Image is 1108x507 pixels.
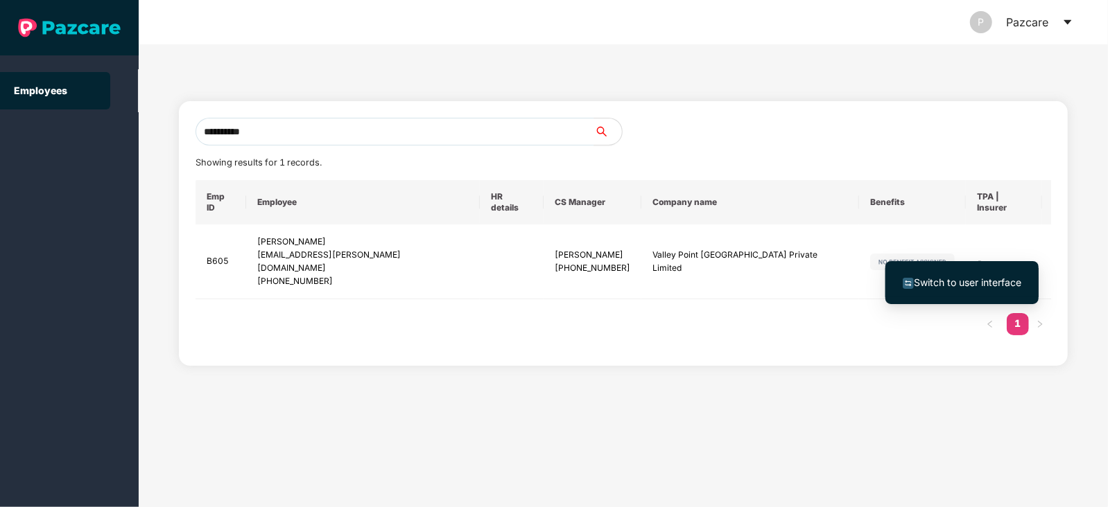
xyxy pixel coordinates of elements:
li: Previous Page [979,313,1001,335]
a: 1 [1007,313,1029,334]
img: svg+xml;base64,PHN2ZyB4bWxucz0iaHR0cDovL3d3dy53My5vcmcvMjAwMC9zdmciIHdpZHRoPSIxMjIiIGhlaWdodD0iMj... [870,254,955,270]
button: left [979,313,1001,335]
th: Employee [246,180,480,224]
a: Employees [14,84,67,96]
img: svg+xml;base64,PHN2ZyB4bWxucz0iaHR0cDovL3d3dy53My5vcmcvMjAwMC9zdmciIHdpZHRoPSIxNiIgaGVpZ2h0PSIxNi... [903,278,914,289]
th: CS Manager [544,180,641,224]
th: Benefits [859,180,966,224]
div: [EMAIL_ADDRESS][PERSON_NAME][DOMAIN_NAME] [257,249,469,275]
th: Company name [641,180,859,224]
th: TPA | Insurer [966,180,1042,224]
div: [PERSON_NAME] [555,249,630,262]
span: Switch to user interface [914,276,1021,288]
li: 1 [1007,313,1029,335]
th: HR details [480,180,544,224]
td: Valley Point [GEOGRAPHIC_DATA] Private Limited [641,224,859,299]
li: Next Page [1029,313,1051,335]
th: More [1042,180,1087,224]
span: Showing results for 1 records. [196,157,322,168]
span: left [986,320,994,328]
div: [PERSON_NAME] [257,235,469,249]
button: right [1029,313,1051,335]
div: [PHONE_NUMBER] [257,275,469,288]
span: right [1036,320,1044,328]
td: B605 [196,224,246,299]
span: P [978,11,985,33]
div: [PHONE_NUMBER] [555,262,630,275]
th: Emp ID [196,180,246,224]
button: search [594,118,623,145]
span: search [594,126,622,137]
span: caret-down [1062,17,1073,28]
